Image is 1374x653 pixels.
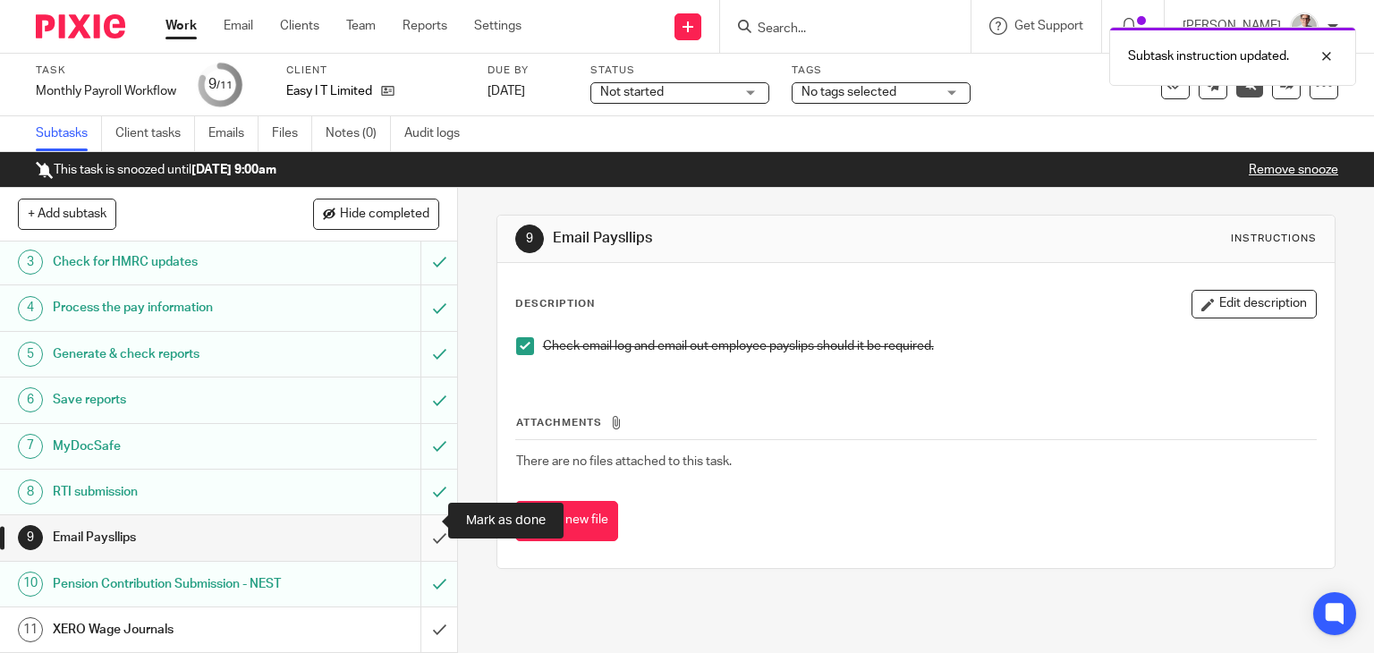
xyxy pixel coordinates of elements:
span: Attachments [516,418,602,428]
a: Notes (0) [326,116,391,151]
div: 9 [18,525,43,550]
div: Instructions [1231,232,1317,246]
h1: RTI submission [53,479,286,505]
a: Emails [208,116,259,151]
p: Check email log and email out employee payslips should it be required. [543,337,1317,355]
h1: Process the pay information [53,294,286,321]
a: Audit logs [404,116,473,151]
h1: XERO Wage Journals [53,616,286,643]
div: 4 [18,296,43,321]
div: 3 [18,250,43,275]
span: Not started [600,86,664,98]
b: [DATE] 9:00am [191,164,276,176]
button: Hide completed [313,199,439,229]
h1: Generate & check reports [53,341,286,368]
a: Reports [403,17,447,35]
a: Client tasks [115,116,195,151]
a: Files [272,116,312,151]
div: 5 [18,342,43,367]
img: IMG_9924.jpg [1290,13,1319,41]
button: Attach new file [515,501,618,541]
button: Edit description [1192,290,1317,318]
label: Client [286,64,465,78]
small: /11 [216,81,233,90]
h1: MyDocSafe [53,433,286,460]
div: 10 [18,572,43,597]
label: Status [590,64,769,78]
p: Description [515,297,595,311]
p: Easy I T Limited [286,82,372,100]
div: 11 [18,617,43,642]
h1: Pension Contribution Submission - NEST [53,571,286,598]
label: Due by [488,64,568,78]
button: + Add subtask [18,199,116,229]
span: Hide completed [340,208,429,222]
a: Subtasks [36,116,102,151]
a: Email [224,17,253,35]
a: Team [346,17,376,35]
div: 8 [18,479,43,505]
a: Settings [474,17,522,35]
label: Task [36,64,176,78]
span: [DATE] [488,85,525,98]
h1: Check for HMRC updates [53,249,286,276]
div: 6 [18,387,43,412]
img: Pixie [36,14,125,38]
h1: Email Paysllips [553,229,954,248]
div: 9 [208,74,233,95]
h1: Save reports [53,386,286,413]
div: Monthly Payroll Workflow [36,82,176,100]
a: Remove snooze [1249,164,1338,176]
p: Subtask instruction updated. [1128,47,1289,65]
span: There are no files attached to this task. [516,455,732,468]
div: 9 [515,225,544,253]
p: This task is snoozed until [36,161,276,179]
div: 7 [18,434,43,459]
span: No tags selected [801,86,896,98]
a: Work [165,17,197,35]
h1: Email Paysllips [53,524,286,551]
a: Clients [280,17,319,35]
